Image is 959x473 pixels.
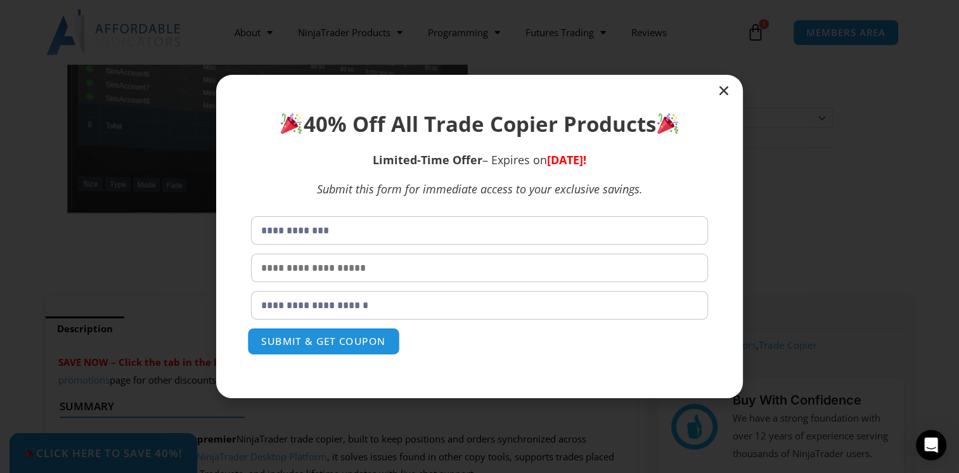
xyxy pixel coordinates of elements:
span: [DATE]! [547,152,586,167]
div: Open Intercom Messenger [916,430,946,460]
strong: Limited-Time Offer [373,152,482,167]
p: – Expires on [251,152,708,169]
img: 🎉 [281,113,302,134]
img: 🎉 [657,113,678,134]
h1: 40% Off All Trade Copier Products [251,110,708,139]
a: Close [718,84,730,97]
button: SUBMIT & GET COUPON [247,328,400,355]
em: Submit this form for immediate access to your exclusive savings. [317,181,643,197]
